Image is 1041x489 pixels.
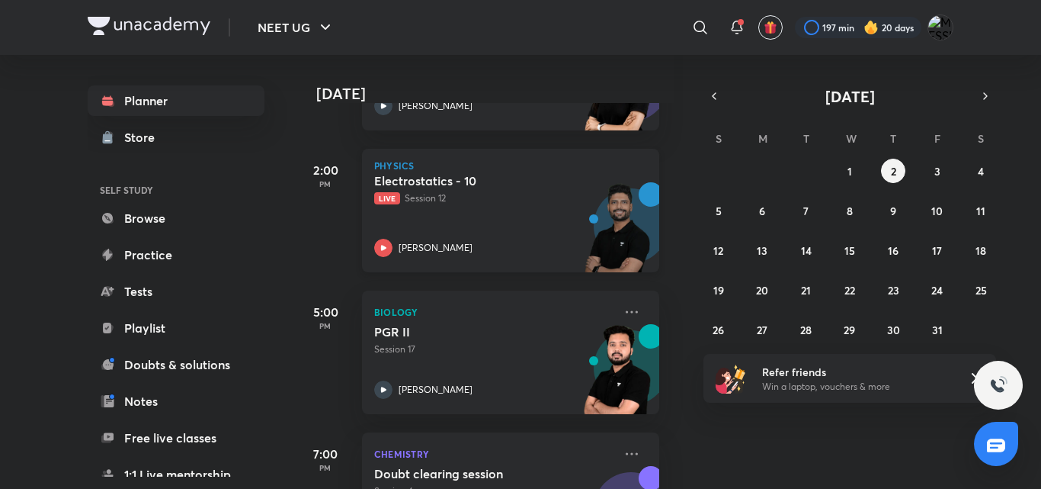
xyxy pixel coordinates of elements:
abbr: October 31, 2025 [932,323,943,337]
abbr: October 22, 2025 [844,283,855,298]
a: Browse [88,203,264,233]
p: Physics [374,161,647,170]
abbr: Tuesday [803,131,809,146]
h6: SELF STUDY [88,177,264,203]
abbr: October 14, 2025 [801,243,812,258]
h5: Electrostatics - 10 [374,173,564,188]
abbr: October 4, 2025 [978,164,984,179]
button: October 5, 2025 [706,198,731,223]
p: PM [295,321,356,330]
button: October 19, 2025 [706,278,731,302]
p: [PERSON_NAME] [399,241,472,255]
button: October 24, 2025 [925,278,950,302]
img: Company Logo [88,17,210,35]
button: October 28, 2025 [794,317,818,342]
img: unacademy [575,182,659,288]
p: Chemistry [374,445,613,463]
abbr: October 3, 2025 [934,164,940,179]
button: October 14, 2025 [794,238,818,262]
p: Session 17 [374,343,613,356]
abbr: October 27, 2025 [757,323,767,337]
img: streak [863,20,879,35]
h6: Refer friends [762,364,950,380]
button: October 6, 2025 [750,198,774,223]
abbr: October 2, 2025 [891,164,896,179]
abbr: October 5, 2025 [716,204,722,218]
p: Win a laptop, vouchers & more [762,380,950,394]
button: October 3, 2025 [925,159,950,183]
p: PM [295,463,356,472]
abbr: October 7, 2025 [803,204,809,218]
abbr: October 24, 2025 [931,283,943,298]
abbr: Monday [758,131,767,146]
button: October 17, 2025 [925,238,950,262]
button: October 21, 2025 [794,278,818,302]
a: Tests [88,276,264,307]
a: Company Logo [88,17,210,39]
p: [PERSON_NAME] [399,99,472,113]
abbr: October 23, 2025 [888,283,899,298]
a: Doubts & solutions [88,349,264,380]
button: October 11, 2025 [969,198,993,223]
h5: PGR II [374,324,564,339]
abbr: October 13, 2025 [757,243,767,258]
button: October 25, 2025 [969,278,993,302]
abbr: October 16, 2025 [888,243,898,258]
abbr: Wednesday [846,131,857,146]
abbr: October 17, 2025 [932,243,942,258]
abbr: October 20, 2025 [756,283,768,298]
a: Playlist [88,313,264,343]
abbr: October 28, 2025 [800,323,812,337]
abbr: Saturday [978,131,984,146]
abbr: October 18, 2025 [975,243,986,258]
abbr: October 8, 2025 [847,204,853,218]
abbr: October 11, 2025 [976,204,985,218]
abbr: October 26, 2025 [713,323,724,337]
h5: Doubt clearing session [374,466,564,481]
img: avatar [764,21,777,34]
abbr: October 25, 2025 [975,283,987,298]
button: October 23, 2025 [881,278,905,302]
a: Notes [88,386,264,417]
button: October 26, 2025 [706,317,731,342]
button: October 7, 2025 [794,198,818,223]
img: unacademy [575,324,659,429]
img: MESSI [927,14,953,40]
button: October 13, 2025 [750,238,774,262]
abbr: October 29, 2025 [844,323,855,337]
abbr: October 6, 2025 [759,204,765,218]
button: October 22, 2025 [838,278,862,302]
h5: 5:00 [295,303,356,321]
p: Biology [374,303,613,321]
button: October 10, 2025 [925,198,950,223]
button: October 20, 2025 [750,278,774,302]
span: Live [374,192,400,204]
h5: 7:00 [295,445,356,463]
button: avatar [758,15,783,40]
p: Session 12 [374,191,613,205]
button: NEET UG [248,12,344,43]
abbr: Sunday [716,131,722,146]
button: October 29, 2025 [838,317,862,342]
h4: [DATE] [316,85,674,103]
button: [DATE] [725,85,975,107]
button: October 18, 2025 [969,238,993,262]
button: October 27, 2025 [750,317,774,342]
abbr: October 15, 2025 [844,243,855,258]
a: Free live classes [88,423,264,453]
img: referral [716,363,746,394]
button: October 8, 2025 [838,198,862,223]
button: October 30, 2025 [881,317,905,342]
abbr: October 19, 2025 [713,283,724,298]
abbr: Friday [934,131,940,146]
abbr: October 30, 2025 [887,323,900,337]
button: October 16, 2025 [881,238,905,262]
button: October 2, 2025 [881,159,905,183]
button: October 4, 2025 [969,159,993,183]
img: ttu [989,376,1007,394]
p: [PERSON_NAME] [399,383,472,397]
button: October 9, 2025 [881,198,905,223]
button: October 12, 2025 [706,238,731,262]
abbr: October 12, 2025 [713,243,723,258]
abbr: October 21, 2025 [801,283,811,298]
